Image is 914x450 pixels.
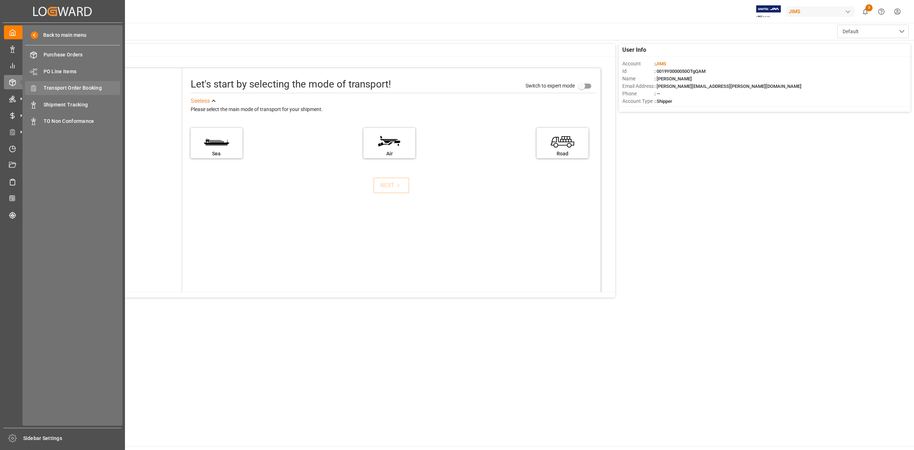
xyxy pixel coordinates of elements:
div: Road [540,150,585,157]
span: : 0019Y0000050OTgQAM [654,69,705,74]
a: My Cockpit [4,25,121,39]
button: NEXT [373,177,409,193]
span: Shipment Tracking [44,101,120,109]
span: : [654,61,666,66]
span: : [PERSON_NAME] [654,76,692,81]
span: PO Line Items [44,68,120,75]
a: Document Management [4,158,121,172]
span: Name [622,75,654,82]
button: JIMS [786,5,857,18]
span: Switch to expert mode [526,83,575,89]
span: Default [843,28,859,35]
a: My Reports [4,59,121,72]
a: TO Non Conformance [25,114,120,128]
span: JIMS [656,61,666,66]
span: Sidebar Settings [23,435,122,442]
div: Air [367,150,412,157]
span: TO Non Conformance [44,117,120,125]
a: Transport Order Booking [25,81,120,95]
button: Help Center [873,4,889,20]
span: Purchase Orders [44,51,120,59]
span: Email Address [622,82,654,90]
a: Sailing Schedules [4,175,121,189]
span: Transport Order Booking [44,84,120,92]
span: Account [622,60,654,67]
button: open menu [837,25,909,38]
a: Tracking Shipment [4,208,121,222]
div: Sea [194,150,239,157]
span: Account Type [622,97,654,105]
a: CO2 Calculator [4,191,121,205]
a: Purchase Orders [25,48,120,62]
span: : — [654,91,660,96]
div: See less [191,97,210,105]
span: Back to main menu [38,31,86,39]
span: Phone [622,90,654,97]
div: Please select the main mode of transport for your shipment. [191,105,596,114]
div: JIMS [786,6,854,17]
a: Shipment Tracking [25,97,120,111]
span: : Shipper [654,99,672,104]
span: Id [622,67,654,75]
div: Let's start by selecting the mode of transport! [191,77,391,92]
a: PO Line Items [25,64,120,78]
img: Exertis%20JAM%20-%20Email%20Logo.jpg_1722504956.jpg [756,5,781,18]
span: : [PERSON_NAME][EMAIL_ADDRESS][PERSON_NAME][DOMAIN_NAME] [654,84,802,89]
a: Timeslot Management V2 [4,141,121,155]
span: User Info [622,46,646,54]
span: 3 [865,4,873,11]
a: Data Management [4,42,121,56]
button: show 3 new notifications [857,4,873,20]
div: NEXT [380,181,402,190]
